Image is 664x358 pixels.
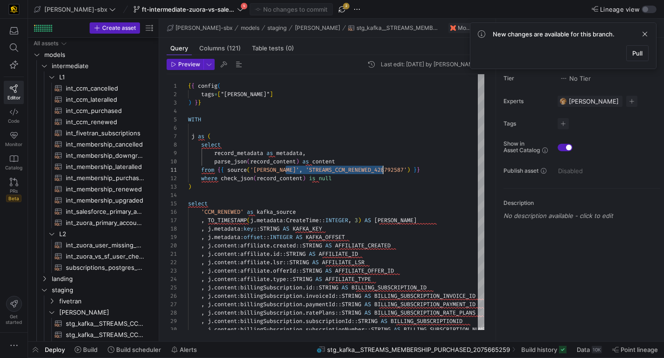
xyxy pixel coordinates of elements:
span: Model [458,25,473,31]
span: id [273,250,280,258]
span: AS [325,242,332,249]
a: int_membership_renewed​​​​​​​​​​ [32,183,155,195]
span: where [201,175,217,182]
span: Get started [6,314,22,325]
span: as [266,149,273,157]
span: created [273,242,296,249]
span: Alerts [180,346,197,353]
span: STRING [286,250,306,258]
a: int_ccm_cancelled​​​​​​​​​​ [32,83,155,94]
button: staging [265,22,289,34]
span: :: [280,250,286,258]
span: AFFILIATE_CREATED [335,242,391,249]
div: Press SPACE to select this row. [32,273,155,284]
div: 8 [167,140,177,149]
span: AS [296,233,302,241]
span: affiliate [240,250,270,258]
span: "[PERSON_NAME]" [221,91,270,98]
p: Description [503,200,660,206]
a: int_membership_lateralled​​​​​​​​​​ [32,161,155,172]
span: { [221,166,224,174]
div: 17 [167,216,177,225]
div: Press SPACE to select this row. [32,150,155,161]
span: int_zuora_primary_accounts​​​​​​​​​​ [66,218,144,228]
span: AFFILIATE_OFFER_ID [335,267,394,274]
span: [PERSON_NAME]-sbx [44,6,107,13]
span: j [208,267,211,274]
span: j [208,259,211,266]
button: [PERSON_NAME]-sbx [32,3,118,15]
span: (0) [286,45,294,51]
span: , [201,267,204,274]
a: int_ccm_purchased​​​​​​​​​​ [32,105,155,116]
span: [PERSON_NAME] [59,307,154,318]
div: 10K [592,346,602,353]
span: as [302,158,309,165]
div: Press SPACE to select this row. [32,127,155,139]
div: Last edit: [DATE] by [PERSON_NAME] [381,61,479,68]
span: . [270,250,273,258]
span: L2 [59,229,154,239]
div: Press SPACE to select this row. [32,239,155,251]
span: AS [325,267,332,274]
span: content [214,275,237,283]
span: . [211,267,214,274]
span: int_ccm_lateralled​​​​​​​​​​ [66,94,144,105]
span: Columns [199,45,241,51]
span: { [217,166,221,174]
span: Point lineage [621,346,658,353]
span: :: [296,267,302,274]
button: [PERSON_NAME]-sbx [165,22,235,34]
span: int_membership_purchased​​​​​​​​​​ [66,173,144,183]
a: int_zuora_primary_accounts​​​​​​​​​​ [32,217,155,228]
span: , [201,225,204,232]
span: '[PERSON_NAME]' [250,166,299,174]
span: Query [170,45,188,51]
span: CreateTime [286,217,319,224]
span: content [214,242,237,249]
span: : [240,233,244,241]
span: [PERSON_NAME] [569,98,619,105]
div: 18 [167,225,177,233]
button: Build history [517,342,571,358]
span: ) [358,217,361,224]
div: Press SPACE to select this row. [32,206,155,217]
span: Lineage view [600,6,640,13]
span: Publish asset [503,168,538,174]
div: 7 [167,132,177,140]
span: : [240,225,244,232]
span: [PERSON_NAME]-sbx [175,25,232,31]
span: , [201,242,204,249]
span: config [198,82,217,90]
span: . [211,275,214,283]
div: Press SPACE to select this row. [32,38,155,49]
span: int_membership_renewed​​​​​​​​​​ [66,184,144,195]
span: Build history [521,346,557,353]
span: : [237,259,240,266]
span: } [413,166,417,174]
span: int_membership_downgraded​​​​​​​​​​ [66,150,144,161]
span: AS [364,217,371,224]
div: 11 [167,166,177,174]
span: record_content [257,175,302,182]
div: Press SPACE to select this row. [32,139,155,150]
span: , [201,275,204,283]
span: : [237,242,240,249]
a: Editor [4,81,24,104]
a: int_zuora_user_missing_check​​​​​​​​​​ [32,239,155,251]
span: AFFILIATE_LSR [322,259,364,266]
span: affiliate [240,267,270,274]
span: metadata [276,149,302,157]
div: Press SPACE to select this row. [32,262,155,273]
span: stg_kafka__STREAMS_CCM_LATERALLED_1828349067​​​​​​​​​​ [66,330,144,340]
a: int_ccm_lateralled​​​​​​​​​​ [32,94,155,105]
a: int_salesforce_primary_account​​​​​​​​​​ [32,206,155,217]
span: :: [319,217,325,224]
div: All assets [34,40,58,47]
span: key [244,225,253,232]
div: 6 [167,124,177,132]
button: Build scheduler [104,342,165,358]
span: int_ccm_renewed​​​​​​​​​​ [66,117,144,127]
span: 3 [355,217,358,224]
span: fivetran [59,296,154,307]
